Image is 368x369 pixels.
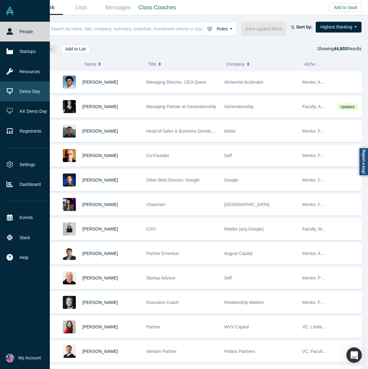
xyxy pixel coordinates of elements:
img: Robert Winder's Profile Image [63,149,76,162]
span: Mentor, Faculty [302,202,332,207]
span: Relationship Matters [224,300,264,305]
input: Search by name, title, company, summary, expertise, investment criteria or topics of focus [50,21,203,36]
span: Results [334,46,362,51]
span: Updated [337,103,357,110]
a: [PERSON_NAME] [82,129,118,134]
span: Co-Founder [146,153,170,158]
span: Google [224,178,238,182]
span: Company [226,58,245,71]
button: My Account [6,354,41,362]
span: Venture Partner [146,349,177,354]
strong: Sort by: [296,24,313,29]
button: Highest Ranking [316,22,362,33]
a: Messages [100,0,136,15]
span: Title [148,58,156,71]
img: Vivek Mehra's Profile Image [63,247,76,260]
span: Mentor, Faculty [302,300,332,305]
span: VC, Faculty, Mentor [302,349,340,354]
a: [PERSON_NAME] [82,300,118,305]
span: Executive Coach [146,300,179,305]
span: Mentor, Partner, Angel, Faculty [302,275,362,280]
img: Gary Swart's Profile Image [63,345,76,358]
a: [PERSON_NAME] [82,349,118,354]
a: [PERSON_NAME] [82,251,118,256]
span: Meebo (acq Google) [224,226,264,231]
span: Polaris Partners [224,349,255,354]
a: Report a bug! [359,147,368,176]
button: Add to Vault [330,3,362,12]
img: Rachel Chalmers's Profile Image [63,100,76,113]
span: Name [84,58,96,71]
span: My Account [19,355,41,361]
span: Startup Advisor [146,275,176,280]
img: Michael Chang's Profile Image [63,125,76,138]
button: Title [148,58,220,71]
a: [PERSON_NAME] [82,104,118,109]
span: Managing Partner at Generationship [146,104,216,109]
img: Alex Miguel's Account [6,354,14,362]
a: Class Coaches [136,0,178,15]
span: Partner Emeritus [146,251,179,256]
span: Mobiz [224,129,236,134]
span: Head of Sales & Business Development (interim) [146,129,240,134]
span: WVV Capital [224,324,249,329]
span: Mentor, Angel, Faculty [302,251,345,256]
img: Timothy Chou's Profile Image [63,198,76,211]
span: [GEOGRAPHIC_DATA] [224,202,270,207]
button: Roles [203,22,237,36]
img: Danielle D'Agostaro's Profile Image [63,320,76,333]
span: Help [19,254,28,261]
img: Alchemist Vault Logo [6,7,14,15]
span: August Capital [224,251,253,256]
a: [PERSON_NAME] [82,275,118,280]
span: Chairman [146,202,165,207]
button: Name [84,58,142,71]
span: Self [224,153,232,158]
span: CXO [146,226,156,231]
a: [PERSON_NAME] [82,178,118,182]
button: Save applied filters [241,22,286,36]
img: Gnani Palanikumar's Profile Image [63,76,76,89]
img: Adam Frankl's Profile Image [63,271,76,284]
a: [PERSON_NAME] [82,80,118,85]
button: Add to List [61,45,90,53]
span: Mentor, Faculty, Alchemist 25 [302,129,359,134]
a: [PERSON_NAME] [82,226,118,231]
span: Faculty, Angel [302,104,329,109]
img: Carl Orthlieb's Profile Image [63,296,76,309]
span: Faculty, Mentor [302,226,332,231]
button: Company [226,58,298,71]
a: [PERSON_NAME] [82,153,118,158]
span: Self [224,275,232,280]
a: [PERSON_NAME] [82,202,118,207]
span: Mentor, Faculty [302,178,332,182]
img: Steven Kan's Profile Image [63,174,76,187]
a: [PERSON_NAME] [82,324,118,329]
a: Lists [63,0,100,15]
span: Partner [146,324,161,329]
span: Alchemist Role [304,62,333,67]
span: Other Bets Director, Google [146,178,200,182]
span: Managing Director, CEO Quest [146,80,206,85]
span: Alchemist Acclerator [224,80,264,85]
strong: 44,603 [334,46,347,51]
span: Generationship [224,104,254,109]
div: Showing [317,45,362,53]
